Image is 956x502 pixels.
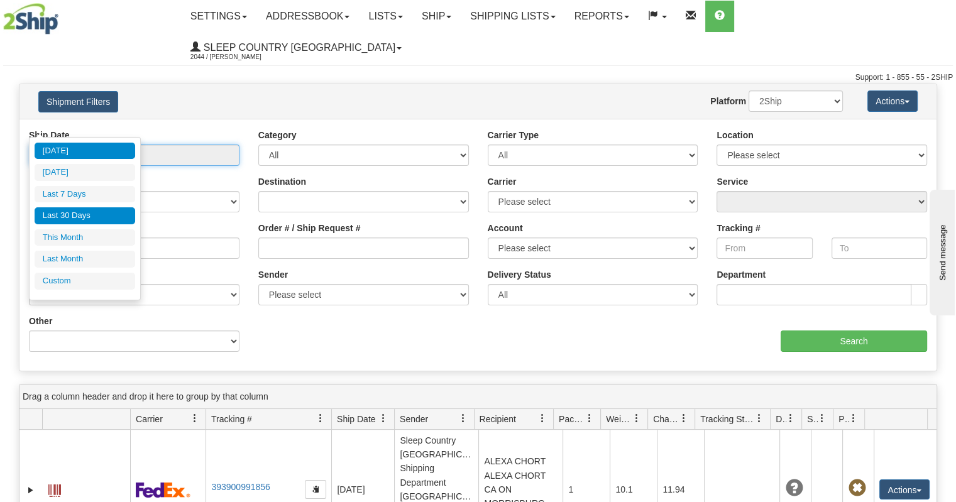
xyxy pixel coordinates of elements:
[700,413,755,425] span: Tracking Status
[373,408,394,429] a: Ship Date filter column settings
[710,95,746,107] label: Platform
[879,479,930,499] button: Actions
[717,175,748,188] label: Service
[258,268,288,281] label: Sender
[565,1,639,32] a: Reports
[190,51,285,63] span: 2044 / [PERSON_NAME]
[136,413,163,425] span: Carrier
[35,207,135,224] li: Last 30 Days
[776,413,786,425] span: Delivery Status
[211,482,270,492] a: 393900991856
[35,186,135,203] li: Last 7 Days
[532,408,553,429] a: Recipient filter column settings
[559,413,585,425] span: Packages
[181,1,256,32] a: Settings
[136,482,190,498] img: 2 - FedEx Express®
[785,479,803,497] span: Unknown
[201,42,395,53] span: Sleep Country [GEOGRAPHIC_DATA]
[673,408,695,429] a: Charge filter column settings
[867,90,918,112] button: Actions
[29,129,70,141] label: Ship Date
[717,268,766,281] label: Department
[453,408,474,429] a: Sender filter column settings
[35,251,135,268] li: Last Month
[749,408,770,429] a: Tracking Status filter column settings
[488,129,539,141] label: Carrier Type
[488,268,551,281] label: Delivery Status
[310,408,331,429] a: Tracking # filter column settings
[337,413,375,425] span: Ship Date
[305,480,326,499] button: Copy to clipboard
[400,413,428,425] span: Sender
[258,222,361,234] label: Order # / Ship Request #
[181,32,411,63] a: Sleep Country [GEOGRAPHIC_DATA] 2044 / [PERSON_NAME]
[781,330,927,352] input: Search
[48,479,61,499] a: Label
[29,315,52,327] label: Other
[35,143,135,160] li: [DATE]
[838,413,849,425] span: Pickup Status
[653,413,679,425] span: Charge
[848,479,865,497] span: Pickup Not Assigned
[626,408,647,429] a: Weight filter column settings
[184,408,206,429] a: Carrier filter column settings
[927,187,955,315] iframe: chat widget
[717,222,760,234] label: Tracking #
[35,229,135,246] li: This Month
[359,1,412,32] a: Lists
[579,408,600,429] a: Packages filter column settings
[25,484,37,496] a: Expand
[832,237,927,259] input: To
[717,129,753,141] label: Location
[3,72,953,83] div: Support: 1 - 855 - 55 - 2SHIP
[412,1,461,32] a: Ship
[35,273,135,290] li: Custom
[843,408,864,429] a: Pickup Status filter column settings
[606,413,632,425] span: Weight
[488,222,523,234] label: Account
[807,413,818,425] span: Shipment Issues
[717,237,812,259] input: From
[3,3,58,35] img: logo2044.jpg
[811,408,833,429] a: Shipment Issues filter column settings
[461,1,564,32] a: Shipping lists
[211,413,252,425] span: Tracking #
[35,164,135,181] li: [DATE]
[488,175,517,188] label: Carrier
[19,385,937,409] div: grid grouping header
[258,175,306,188] label: Destination
[780,408,801,429] a: Delivery Status filter column settings
[38,91,118,112] button: Shipment Filters
[258,129,297,141] label: Category
[256,1,360,32] a: Addressbook
[480,413,516,425] span: Recipient
[9,11,116,20] div: Send message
